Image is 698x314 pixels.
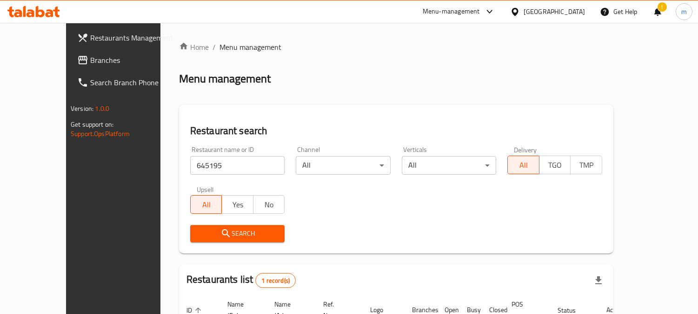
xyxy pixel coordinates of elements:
[190,195,222,214] button: All
[574,158,598,172] span: TMP
[570,156,602,174] button: TMP
[213,41,216,53] li: /
[514,146,537,153] label: Delivery
[179,41,613,53] nav: breadcrumb
[186,273,296,288] h2: Restaurants list
[226,198,250,212] span: Yes
[539,156,571,174] button: TGO
[71,118,113,130] span: Get support on:
[255,273,296,288] div: Total records count
[71,102,93,115] span: Version:
[587,269,610,292] div: Export file
[507,156,539,174] button: All
[423,6,480,17] div: Menu-management
[257,198,281,212] span: No
[194,198,219,212] span: All
[90,77,175,88] span: Search Branch Phone
[219,41,281,53] span: Menu management
[179,41,209,53] a: Home
[71,128,130,140] a: Support.OpsPlatform
[90,55,175,66] span: Branches
[90,32,175,43] span: Restaurants Management
[524,7,585,17] div: [GEOGRAPHIC_DATA]
[681,7,687,17] span: m
[179,71,271,86] h2: Menu management
[543,158,567,172] span: TGO
[296,156,391,175] div: All
[70,49,183,71] a: Branches
[512,158,536,172] span: All
[197,186,214,192] label: Upsell
[198,228,278,239] span: Search
[190,225,285,242] button: Search
[70,27,183,49] a: Restaurants Management
[95,102,109,115] span: 1.0.0
[256,276,295,285] span: 1 record(s)
[190,156,285,175] input: Search for restaurant name or ID..
[253,195,285,214] button: No
[402,156,497,175] div: All
[190,124,602,138] h2: Restaurant search
[221,195,253,214] button: Yes
[70,71,183,94] a: Search Branch Phone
